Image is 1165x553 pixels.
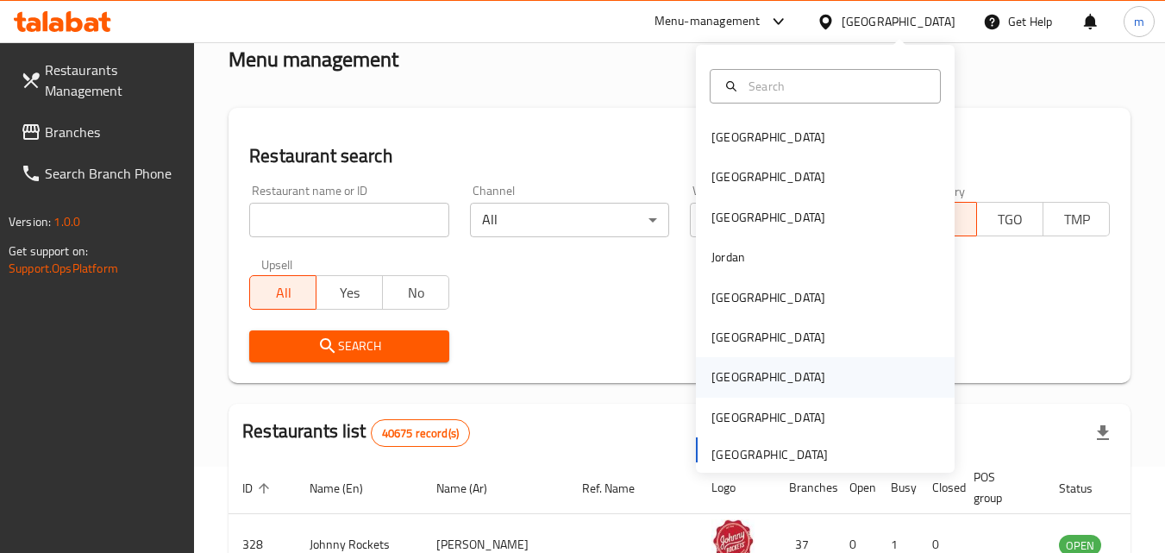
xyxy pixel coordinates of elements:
[1059,478,1115,499] span: Status
[918,462,960,514] th: Closed
[249,275,316,310] button: All
[7,111,195,153] a: Branches
[436,478,510,499] span: Name (Ar)
[711,408,825,427] div: [GEOGRAPHIC_DATA]
[372,425,469,442] span: 40675 record(s)
[877,462,918,514] th: Busy
[229,46,398,73] h2: Menu management
[263,336,435,357] span: Search
[261,258,293,270] label: Upsell
[45,163,181,184] span: Search Branch Phone
[974,467,1024,508] span: POS group
[249,330,448,362] button: Search
[711,167,825,186] div: [GEOGRAPHIC_DATA]
[711,368,825,386] div: [GEOGRAPHIC_DATA]
[655,11,761,32] div: Menu-management
[45,122,181,142] span: Branches
[711,248,745,267] div: Jordan
[323,280,376,305] span: Yes
[1043,202,1110,236] button: TMP
[9,211,51,233] span: Version:
[842,12,955,31] div: [GEOGRAPHIC_DATA]
[382,275,449,310] button: No
[310,478,385,499] span: Name (En)
[9,257,118,280] a: Support.OpsPlatform
[316,275,383,310] button: Yes
[249,203,448,237] input: Search for restaurant name or ID..
[371,419,470,447] div: Total records count
[390,280,442,305] span: No
[9,240,88,262] span: Get support on:
[711,208,825,227] div: [GEOGRAPHIC_DATA]
[242,478,275,499] span: ID
[1134,12,1144,31] span: m
[582,478,657,499] span: Ref. Name
[249,143,1110,169] h2: Restaurant search
[1050,207,1103,232] span: TMP
[742,77,930,96] input: Search
[53,211,80,233] span: 1.0.0
[257,280,310,305] span: All
[984,207,1037,232] span: TGO
[711,128,825,147] div: [GEOGRAPHIC_DATA]
[45,60,181,101] span: Restaurants Management
[923,185,966,197] label: Delivery
[976,202,1043,236] button: TGO
[775,462,836,514] th: Branches
[1082,412,1124,454] div: Export file
[7,153,195,194] a: Search Branch Phone
[690,203,889,237] div: All
[7,49,195,111] a: Restaurants Management
[711,328,825,347] div: [GEOGRAPHIC_DATA]
[836,462,877,514] th: Open
[470,203,669,237] div: All
[242,418,470,447] h2: Restaurants list
[711,288,825,307] div: [GEOGRAPHIC_DATA]
[698,462,775,514] th: Logo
